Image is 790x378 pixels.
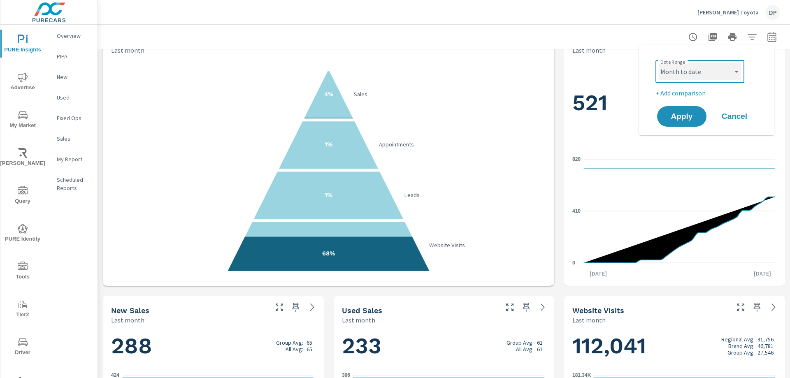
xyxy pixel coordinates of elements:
p: [DATE] [584,269,613,278]
p: Group Avg: [727,349,755,356]
p: All Avg: [286,346,303,352]
span: PURE Insights [3,35,42,55]
span: Advertise [3,72,42,93]
p: New [57,73,91,81]
button: Print Report [724,29,741,45]
p: Sales [57,135,91,143]
p: Last month [572,45,606,55]
a: See more details in report [536,301,549,314]
text: 424 [111,372,119,378]
text: 68% [322,250,335,257]
text: 1% [325,191,332,199]
text: Leads [404,191,420,199]
h5: Used Sales [342,306,382,315]
p: Fixed Ops [57,114,91,122]
p: Scheduled Reports [57,176,91,192]
div: New [45,71,98,83]
span: Save this to your personalized report [289,301,302,314]
p: My Report [57,155,91,163]
span: PURE Identity [3,224,42,244]
text: 820 [572,156,581,162]
h1: 521 [572,89,777,117]
span: Tools [3,262,42,282]
p: + Add comparison [655,88,761,98]
div: Sales [45,132,98,145]
p: Brand Avg: [728,343,755,349]
p: [PERSON_NAME] Toyota [697,9,759,16]
p: 46,781 [757,343,774,349]
text: 410 [572,208,581,214]
span: Cancel [718,113,751,120]
text: 396 [342,372,350,378]
p: Regional Avg: [721,336,755,343]
p: 61 [537,346,543,352]
button: "Export Report to PDF" [704,29,721,45]
span: My Market [3,110,42,130]
button: Apply [657,106,706,127]
h1: 233 [342,332,546,360]
p: All Avg: [516,346,534,352]
text: Appointments [379,141,414,148]
p: Last month [342,315,375,325]
div: Used [45,91,98,104]
p: Group Avg: [507,339,534,346]
text: Sales [354,90,367,98]
text: Website Visits [430,241,465,249]
span: Query [3,186,42,206]
a: See more details in report [767,301,780,314]
p: Used [57,93,91,102]
p: 65 [307,346,312,352]
span: [PERSON_NAME] [3,148,42,168]
p: 31,756 [757,336,774,343]
p: [DATE] [748,269,777,278]
button: Cancel [710,106,759,127]
span: Apply [665,113,698,120]
text: 4% [324,90,333,98]
div: My Report [45,153,98,165]
p: Last month [111,315,144,325]
button: Make Fullscreen [503,301,516,314]
p: Overview [57,32,91,40]
p: Last month [111,45,144,55]
p: Last month [572,315,606,325]
text: 181.34K [572,372,591,378]
div: Overview [45,30,98,42]
h5: Website Visits [572,306,624,315]
button: Select Date Range [764,29,780,45]
p: 65 [307,339,312,346]
span: Driver [3,337,42,357]
p: 27,546 [757,349,774,356]
p: PIPA [57,52,91,60]
button: Make Fullscreen [273,301,286,314]
text: 1% [325,141,332,148]
h1: 288 [111,332,316,360]
button: Make Fullscreen [734,301,747,314]
span: Tier2 [3,299,42,320]
text: 0 [572,260,575,266]
p: Group Avg: [276,339,303,346]
div: Scheduled Reports [45,174,98,194]
p: 61 [537,339,543,346]
div: DP [765,5,780,20]
h1: 112,041 [572,332,777,360]
span: Save this to your personalized report [520,301,533,314]
h5: New Sales [111,306,149,315]
div: PIPA [45,50,98,63]
div: Fixed Ops [45,112,98,124]
span: Save this to your personalized report [750,301,764,314]
button: Apply Filters [744,29,760,45]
